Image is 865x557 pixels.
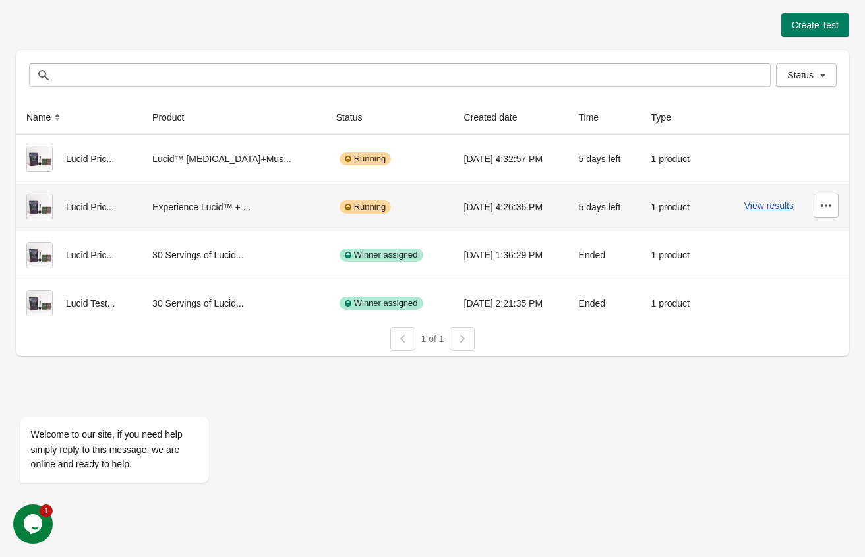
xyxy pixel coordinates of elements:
div: 30 Servings of Lucid... [152,242,315,268]
button: Name [21,105,69,129]
div: Experience Lucid™ + ... [152,194,315,220]
div: 1 product [651,194,699,220]
div: 5 days left [579,194,630,220]
div: 1 product [651,146,699,172]
iframe: chat widget [13,504,55,544]
button: Status [331,105,381,129]
span: 1 of 1 [421,334,444,344]
div: Running [340,200,391,214]
div: Winner assigned [340,249,423,262]
div: Lucid Pric... [26,194,131,220]
span: Create Test [792,20,839,30]
div: Lucid Pric... [26,242,131,268]
div: 30 Servings of Lucid... [152,290,315,316]
div: Lucid™ [MEDICAL_DATA]+Mus... [152,146,315,172]
div: Winner assigned [340,297,423,310]
div: [DATE] 2:21:35 PM [464,290,558,316]
div: Ended [579,242,630,268]
button: Create Test [781,13,849,37]
iframe: chat widget [13,297,251,498]
div: 1 product [651,242,699,268]
button: Time [574,105,618,129]
button: Status [776,63,837,87]
div: 5 days left [579,146,630,172]
div: [DATE] 1:36:29 PM [464,242,558,268]
div: Ended [579,290,630,316]
div: Running [340,152,391,165]
div: [DATE] 4:32:57 PM [464,146,558,172]
span: Status [787,70,814,80]
div: Lucid Test... [26,290,131,316]
button: Type [646,105,690,129]
button: View results [744,200,794,211]
button: Created date [459,105,536,129]
div: Lucid Pric... [26,146,131,172]
div: [DATE] 4:26:36 PM [464,194,558,220]
button: Product [147,105,202,129]
div: 1 product [651,290,699,316]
